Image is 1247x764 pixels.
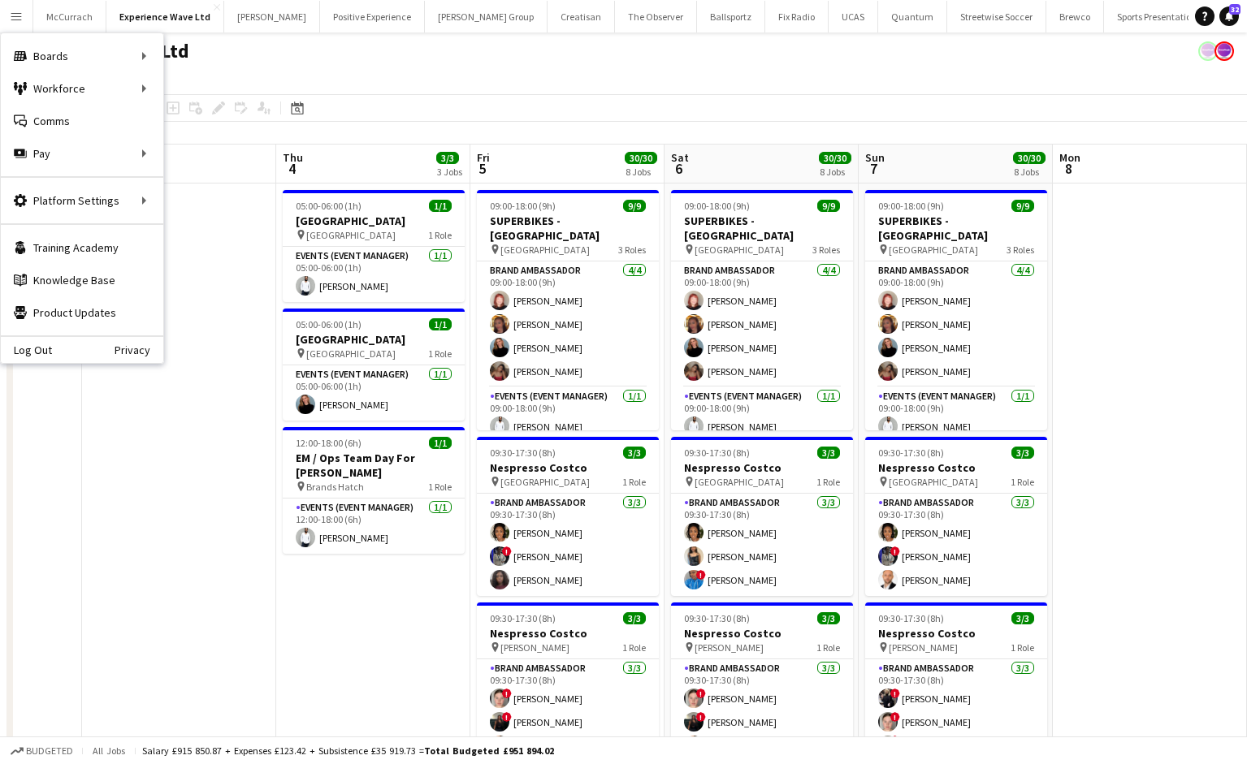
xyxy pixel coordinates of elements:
button: McCurrach [33,1,106,32]
app-job-card: 09:00-18:00 (9h)9/9SUPERBIKES - [GEOGRAPHIC_DATA] [GEOGRAPHIC_DATA]3 RolesBrand Ambassador4/409:0... [477,190,659,430]
span: 09:30-17:30 (8h) [490,612,556,624]
app-job-card: 09:30-17:30 (8h)3/3Nespresso Costco [PERSON_NAME]1 RoleBrand Ambassador3/309:30-17:30 (8h)![PERSO... [671,602,853,762]
span: 9/9 [623,200,646,212]
span: [PERSON_NAME] [889,641,958,654]
span: Sun [865,150,885,165]
app-job-card: 09:00-18:00 (9h)9/9SUPERBIKES - [GEOGRAPHIC_DATA] [GEOGRAPHIC_DATA]3 RolesBrand Ambassador4/409:0... [865,190,1047,430]
span: 3/3 [436,152,459,164]
span: 09:00-18:00 (9h) [878,200,944,212]
app-job-card: 09:30-17:30 (8h)3/3Nespresso Costco [GEOGRAPHIC_DATA]1 RoleBrand Ambassador3/309:30-17:30 (8h)[PE... [671,437,853,596]
app-card-role: Brand Ambassador4/409:00-18:00 (9h)[PERSON_NAME][PERSON_NAME][PERSON_NAME][PERSON_NAME] [865,261,1047,387]
span: 8 [1057,159,1080,178]
app-job-card: 09:30-17:30 (8h)3/3Nespresso Costco [GEOGRAPHIC_DATA]1 RoleBrand Ambassador3/309:30-17:30 (8h)[PE... [477,437,659,596]
app-card-role: Brand Ambassador3/309:30-17:30 (8h)![PERSON_NAME]![PERSON_NAME][PERSON_NAME] [477,659,659,762]
span: 4 [280,159,303,178]
span: 9/9 [1011,200,1034,212]
span: 3 Roles [618,244,646,256]
app-user-avatar: Sophie Barnes [1215,41,1234,61]
a: Product Updates [1,296,163,329]
span: [GEOGRAPHIC_DATA] [695,476,784,488]
h3: Nespresso Costco [477,626,659,641]
div: 8 Jobs [1014,166,1045,178]
span: ! [696,570,706,580]
span: 30/30 [1013,152,1046,164]
app-card-role: Events (Event Manager)1/105:00-06:00 (1h)[PERSON_NAME] [283,247,465,302]
span: [GEOGRAPHIC_DATA] [306,229,396,241]
app-job-card: 09:00-18:00 (9h)9/9SUPERBIKES - [GEOGRAPHIC_DATA] [GEOGRAPHIC_DATA]3 RolesBrand Ambassador4/409:0... [671,190,853,430]
a: Privacy [115,343,163,356]
span: 1 Role [1011,641,1034,654]
span: 09:30-17:30 (8h) [878,612,944,624]
span: ! [890,546,900,556]
span: ! [890,712,900,722]
app-card-role: Events (Event Manager)1/109:00-18:00 (9h)[PERSON_NAME] [477,387,659,442]
app-job-card: 09:30-17:30 (8h)3/3Nespresso Costco [PERSON_NAME]1 RoleBrand Ambassador3/309:30-17:30 (8h)![PERSO... [477,602,659,762]
div: 8 Jobs [626,166,656,178]
span: 3/3 [1011,612,1034,624]
button: Quantum [878,1,947,32]
span: 1 Role [428,229,452,241]
div: Pay [1,137,163,170]
div: 09:30-17:30 (8h)3/3Nespresso Costco [GEOGRAPHIC_DATA]1 RoleBrand Ambassador3/309:30-17:30 (8h)[PE... [865,437,1047,596]
h3: Nespresso Costco [477,460,659,475]
app-job-card: 05:00-06:00 (1h)1/1[GEOGRAPHIC_DATA] [GEOGRAPHIC_DATA]1 RoleEvents (Event Manager)1/105:00-06:00 ... [283,190,465,302]
span: 3 Roles [1007,244,1034,256]
span: 3 Roles [812,244,840,256]
app-card-role: Events (Event Manager)1/109:00-18:00 (9h)[PERSON_NAME] [865,387,1047,442]
span: 09:00-18:00 (9h) [684,200,750,212]
app-card-role: Brand Ambassador3/309:30-17:30 (8h)![PERSON_NAME]![PERSON_NAME][PERSON_NAME] [671,659,853,762]
h3: [GEOGRAPHIC_DATA] [283,332,465,347]
span: Brands Hatch [306,481,364,493]
span: 30/30 [819,152,851,164]
span: 3/3 [817,447,840,459]
span: 05:00-06:00 (1h) [296,200,362,212]
span: 1/1 [429,200,452,212]
span: Budgeted [26,745,73,757]
button: Budgeted [8,742,76,760]
button: UCAS [829,1,878,32]
app-card-role: Brand Ambassador4/409:00-18:00 (9h)[PERSON_NAME][PERSON_NAME][PERSON_NAME][PERSON_NAME] [671,261,853,387]
h3: [GEOGRAPHIC_DATA] [283,214,465,228]
span: [GEOGRAPHIC_DATA] [500,476,590,488]
button: Sports Presentation Co [1104,1,1223,32]
span: 09:30-17:30 (8h) [684,447,750,459]
span: ! [502,546,512,556]
span: 1/1 [429,437,452,449]
span: 7 [863,159,885,178]
app-card-role: Events (Event Manager)1/112:00-18:00 (6h)[PERSON_NAME] [283,499,465,554]
h3: Nespresso Costco [865,626,1047,641]
span: 12:00-18:00 (6h) [296,437,362,449]
span: [GEOGRAPHIC_DATA] [695,244,784,256]
app-job-card: 05:00-06:00 (1h)1/1[GEOGRAPHIC_DATA] [GEOGRAPHIC_DATA]1 RoleEvents (Event Manager)1/105:00-06:00 ... [283,309,465,421]
div: 09:30-17:30 (8h)3/3Nespresso Costco [PERSON_NAME]1 RoleBrand Ambassador3/309:30-17:30 (8h)![PERSO... [865,602,1047,762]
span: Mon [1059,150,1080,165]
span: 05:00-06:00 (1h) [296,318,362,330]
span: 1 Role [428,347,452,360]
span: 1/1 [429,318,452,330]
button: Ballsportz [697,1,765,32]
button: Streetwise Soccer [947,1,1046,32]
div: Platform Settings [1,184,163,217]
span: 30/30 [625,152,657,164]
span: ! [502,688,512,698]
span: 32 [1229,4,1241,15]
span: 1 Role [428,481,452,493]
app-card-role: Events (Event Manager)1/109:00-18:00 (9h)[PERSON_NAME] [671,387,853,442]
button: The Observer [615,1,697,32]
span: 5 [474,159,490,178]
div: 12:00-18:00 (6h)1/1EM / Ops Team Day For [PERSON_NAME] Brands Hatch1 RoleEvents (Event Manager)1/... [283,427,465,554]
span: [GEOGRAPHIC_DATA] [500,244,590,256]
span: ! [696,688,706,698]
span: 1 Role [1011,476,1034,488]
span: 09:00-18:00 (9h) [490,200,556,212]
h3: Nespresso Costco [671,626,853,641]
a: Knowledge Base [1,264,163,296]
